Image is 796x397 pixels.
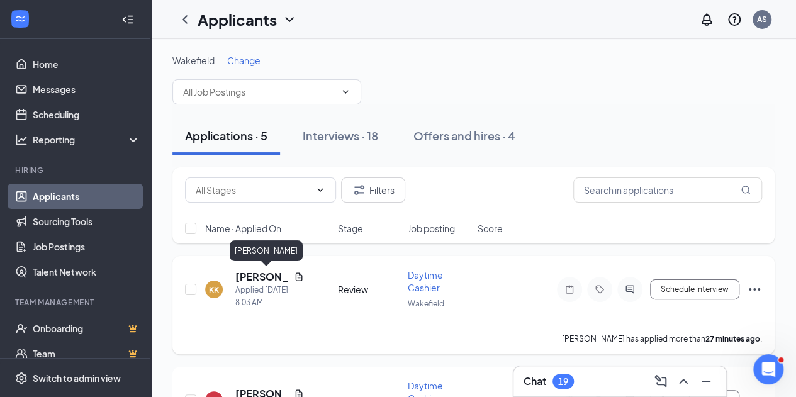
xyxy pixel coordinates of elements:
a: Home [33,52,140,77]
a: TeamCrown [33,341,140,366]
div: Switch to admin view [33,372,121,384]
svg: Notifications [699,12,714,27]
svg: ChevronDown [340,87,350,97]
div: Interviews · 18 [303,128,378,143]
svg: Minimize [698,374,714,389]
span: Wakefield [172,55,215,66]
span: Job posting [408,222,455,235]
svg: ActiveChat [622,284,637,294]
span: Score [478,222,503,235]
div: 19 [558,376,568,387]
svg: ChevronDown [282,12,297,27]
a: Job Postings [33,234,140,259]
div: AS [757,14,767,25]
span: Wakefield [408,299,444,308]
svg: ChevronUp [676,374,691,389]
svg: Tag [592,284,607,294]
h1: Applicants [198,9,277,30]
span: Name · Applied On [205,222,281,235]
button: Filter Filters [341,177,405,203]
svg: Settings [15,372,28,384]
svg: ComposeMessage [653,374,668,389]
p: [PERSON_NAME] has applied more than . [562,333,762,344]
svg: QuestionInfo [727,12,742,27]
a: Messages [33,77,140,102]
button: Minimize [696,371,716,391]
svg: Note [562,284,577,294]
div: Applications · 5 [185,128,267,143]
svg: Analysis [15,133,28,146]
b: 27 minutes ago [705,334,760,344]
button: ComposeMessage [651,371,671,391]
input: All Job Postings [183,85,335,99]
div: Applied [DATE] 8:03 AM [235,284,304,309]
iframe: Intercom live chat [753,354,783,384]
a: Talent Network [33,259,140,284]
div: Offers and hires · 4 [413,128,515,143]
div: [PERSON_NAME] [230,240,303,261]
div: Team Management [15,297,138,308]
svg: Ellipses [747,282,762,297]
a: Sourcing Tools [33,209,140,234]
a: OnboardingCrown [33,316,140,341]
span: Change [227,55,261,66]
svg: WorkstreamLogo [14,13,26,25]
div: Reporting [33,133,141,146]
div: Hiring [15,165,138,176]
div: Review [338,283,400,296]
button: Schedule Interview [650,279,739,299]
svg: MagnifyingGlass [741,185,751,195]
span: Daytime Cashier [408,269,443,293]
input: All Stages [196,183,310,197]
svg: Document [294,272,304,282]
a: Scheduling [33,102,140,127]
h3: Chat [524,374,546,388]
svg: ChevronDown [315,185,325,195]
svg: Filter [352,182,367,198]
h5: [PERSON_NAME] [235,270,289,284]
span: Stage [338,222,363,235]
svg: ChevronLeft [177,12,193,27]
input: Search in applications [573,177,762,203]
a: Applicants [33,184,140,209]
button: ChevronUp [673,371,693,391]
div: KK [209,284,219,295]
svg: Collapse [121,13,134,26]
